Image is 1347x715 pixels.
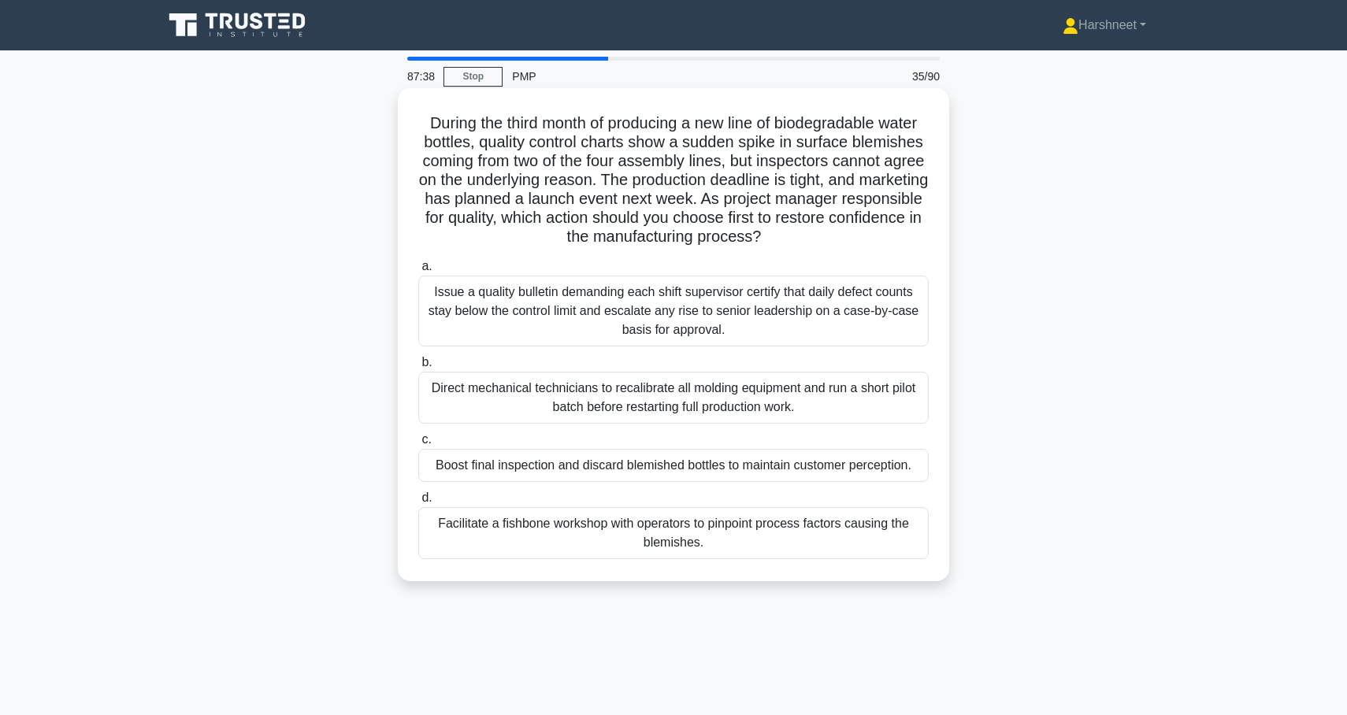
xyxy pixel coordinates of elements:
[418,449,929,482] div: Boost final inspection and discard blemished bottles to maintain customer perception.
[1025,9,1184,41] a: Harshneet
[503,61,719,92] div: PMP
[418,372,929,424] div: Direct mechanical technicians to recalibrate all molding equipment and run a short pilot batch be...
[443,67,503,87] a: Stop
[421,355,432,369] span: b.
[398,61,443,92] div: 87:38
[418,276,929,346] div: Issue a quality bulletin demanding each shift supervisor certify that daily defect counts stay be...
[421,432,431,446] span: c.
[421,259,432,272] span: a.
[418,507,929,559] div: Facilitate a fishbone workshop with operators to pinpoint process factors causing the blemishes.
[857,61,949,92] div: 35/90
[417,113,930,247] h5: During the third month of producing a new line of biodegradable water bottles, quality control ch...
[421,491,432,504] span: d.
